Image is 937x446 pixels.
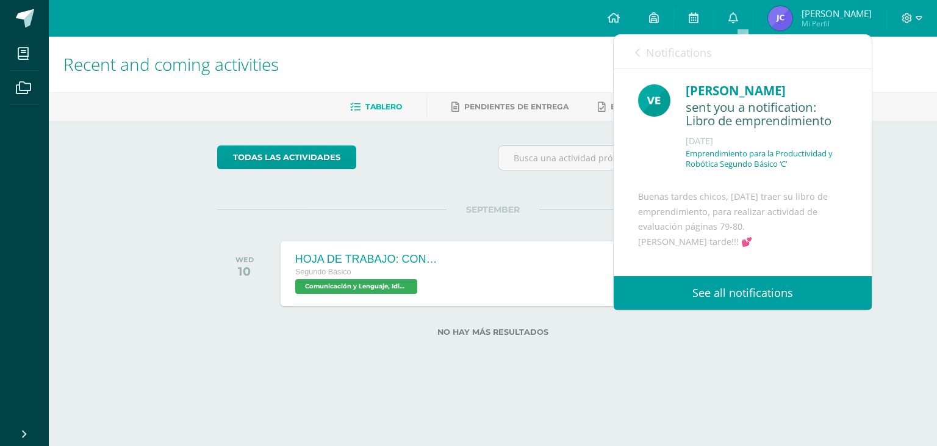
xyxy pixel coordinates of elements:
span: [PERSON_NAME] [802,7,872,20]
div: WED [235,255,254,264]
a: todas las Actividades [217,145,356,169]
p: Emprendimiento para la Productividad y Robótica Segundo Básico ‘C’ [686,148,847,169]
div: Buenas tardes chicos, [DATE] traer su libro de emprendimiento, para realizar actividad de evaluac... [638,189,847,339]
a: Tablero [350,97,402,117]
img: dc13916477827c5964e411bc3b1e6715.png [768,6,792,31]
a: Entregadas [598,97,665,117]
input: Busca una actividad próxima aquí... [498,146,769,170]
span: Recent and coming activities [63,53,279,76]
div: 10 [235,264,254,279]
label: No hay más resultados [217,327,769,337]
a: Pendientes de entrega [451,97,569,117]
span: Entregadas [611,102,665,111]
img: aeabfbe216d4830361551c5f8df01f91.png [638,84,670,117]
span: Tablero [365,102,402,111]
div: HOJA DE TRABAJO: CONECTORES TEXTUALES [295,253,442,266]
span: Segundo Básico [295,268,351,276]
div: [DATE] [686,135,847,147]
div: sent you a notification: Libro de emprendimiento [686,100,847,129]
div: [PERSON_NAME] [686,81,847,100]
span: SEPTEMBER [447,204,539,215]
a: See all notifications [614,276,872,310]
span: Notifications [646,45,712,60]
span: Pendientes de entrega [464,102,569,111]
span: Mi Perfil [802,18,872,29]
span: Comunicación y Lenguaje, Idioma Español 'C' [295,279,417,294]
